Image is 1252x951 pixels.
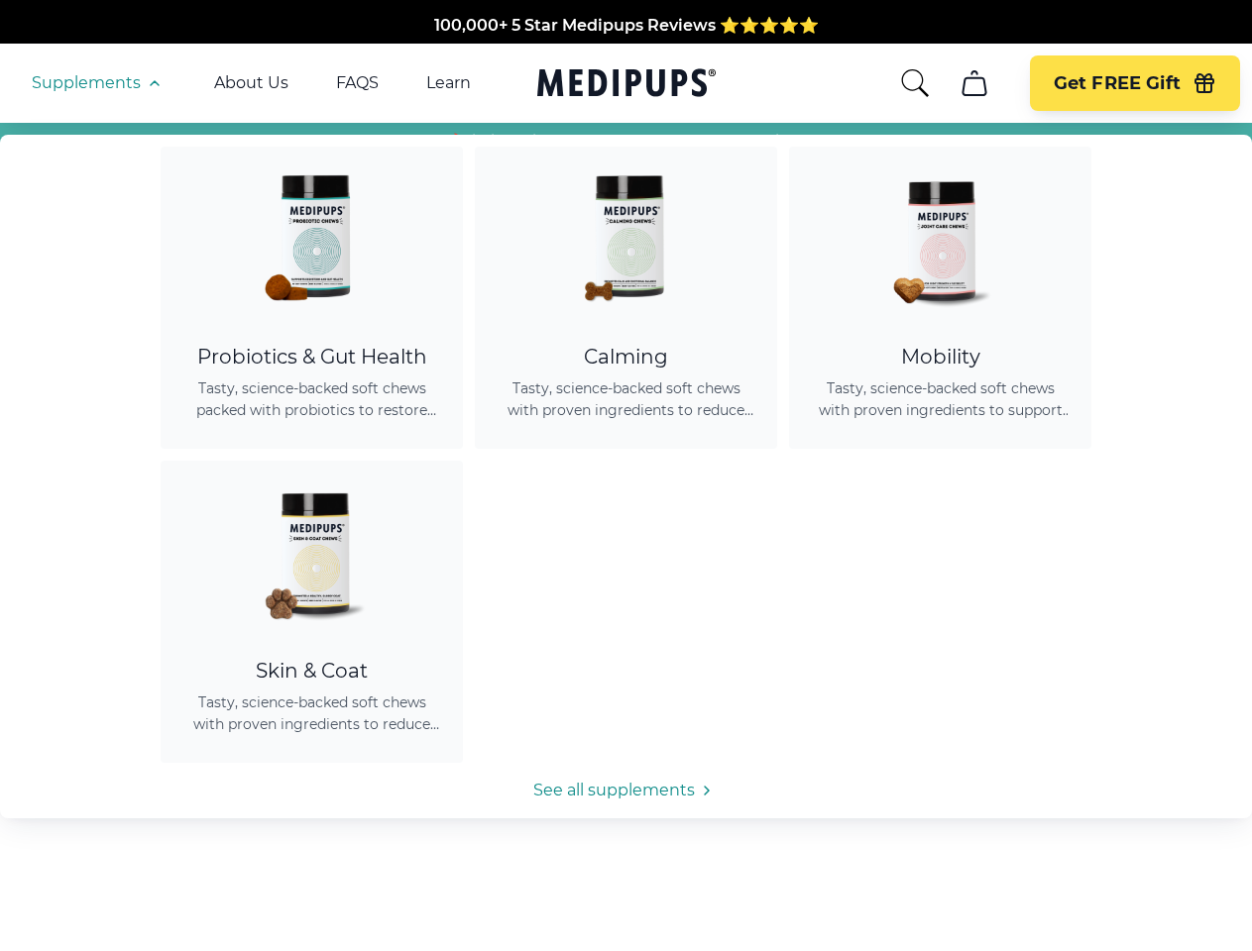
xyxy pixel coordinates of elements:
span: Made In The [GEOGRAPHIC_DATA] from domestic & globally sourced ingredients [296,31,956,50]
button: Get FREE Gift [1030,55,1240,111]
div: Probiotics & Gut Health [184,345,439,370]
div: Mobility [813,345,1068,370]
img: Probiotic Dog Chews - Medipups [223,147,401,325]
img: Joint Care Chews - Medipups [852,147,1030,325]
a: Medipups [537,64,716,105]
a: About Us [214,73,288,93]
span: 100,000+ 5 Star Medipups Reviews ⭐️⭐️⭐️⭐️⭐️ [434,7,819,26]
a: Calming Dog Chews - MedipupsCalmingTasty, science-backed soft chews with proven ingredients to re... [475,147,777,449]
span: Tasty, science-backed soft chews with proven ingredients to reduce anxiety, promote relaxation, a... [499,377,753,421]
span: Tasty, science-backed soft chews with proven ingredients to reduce shedding, promote healthy skin... [184,691,439,735]
button: Supplements [32,71,167,95]
a: Probiotic Dog Chews - MedipupsProbiotics & Gut HealthTasty, science-backed soft chews packed with... [161,147,463,449]
span: Supplements [32,73,141,93]
a: Learn [426,73,471,93]
img: Skin & Coat Chews - Medipups [223,461,401,639]
span: Tasty, science-backed soft chews with proven ingredients to support joint health, improve mobilit... [813,377,1068,421]
div: Calming [499,345,753,370]
div: Skin & Coat [184,659,439,684]
button: search [899,67,931,99]
a: Joint Care Chews - MedipupsMobilityTasty, science-backed soft chews with proven ingredients to su... [789,147,1091,449]
span: Tasty, science-backed soft chews packed with probiotics to restore gut balance, ease itching, sup... [184,377,439,421]
span: Get FREE Gift [1054,72,1181,95]
a: Skin & Coat Chews - MedipupsSkin & CoatTasty, science-backed soft chews with proven ingredients t... [161,461,463,763]
button: cart [951,59,998,107]
a: FAQS [336,73,379,93]
img: Calming Dog Chews - Medipups [537,147,716,325]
